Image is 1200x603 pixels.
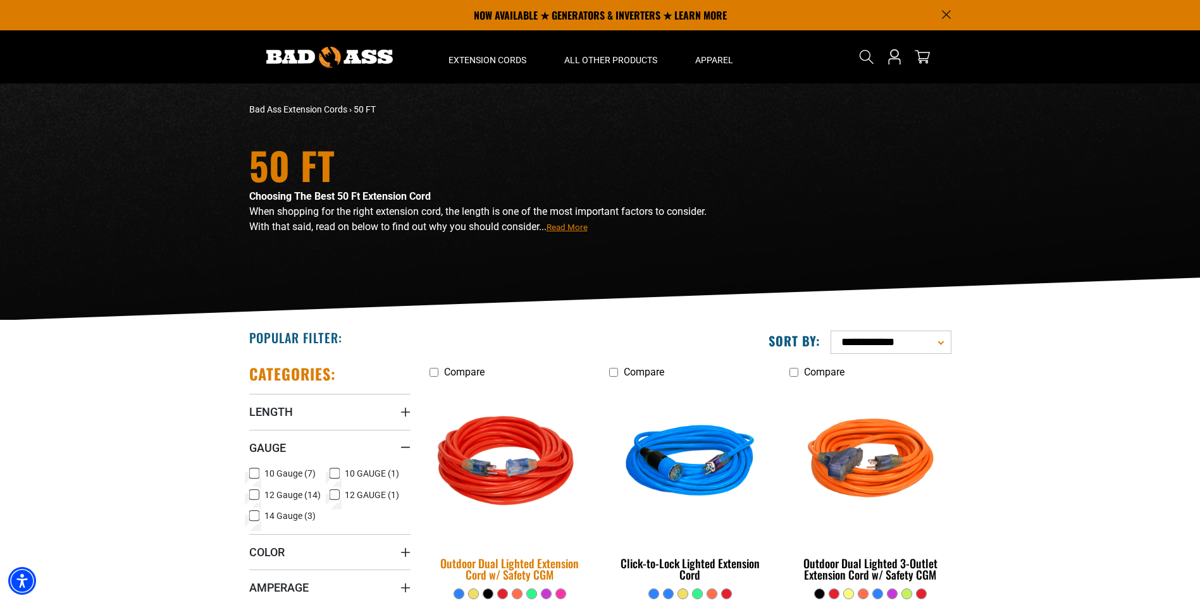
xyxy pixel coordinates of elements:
[249,364,337,384] h2: Categories:
[249,103,711,116] nav: breadcrumbs
[430,384,591,588] a: Red Outdoor Dual Lighted Extension Cord w/ Safety CGM
[609,384,770,588] a: blue Click-to-Lock Lighted Extension Cord
[545,30,676,83] summary: All Other Products
[564,54,657,66] span: All Other Products
[789,384,951,588] a: orange Outdoor Dual Lighted 3-Outlet Extension Cord w/ Safety CGM
[249,204,711,234] p: When shopping for the right extension cord, the length is one of the most important factors to co...
[264,490,321,499] span: 12 Gauge (14)
[249,534,411,569] summary: Color
[912,49,932,64] a: cart
[769,332,820,349] label: Sort by:
[789,557,951,580] div: Outdoor Dual Lighted 3-Outlet Extension Cord w/ Safety CGM
[444,366,485,378] span: Compare
[264,469,316,478] span: 10 Gauge (7)
[249,430,411,465] summary: Gauge
[804,366,844,378] span: Compare
[249,190,431,202] strong: Choosing The Best 50 Ft Extension Cord
[8,567,36,595] div: Accessibility Menu
[249,545,285,559] span: Color
[345,469,399,478] span: 10 GAUGE (1)
[354,104,376,114] span: 50 FT
[610,391,770,536] img: blue
[249,405,293,419] span: Length
[345,490,399,499] span: 12 GAUGE (1)
[349,104,352,114] span: ›
[249,104,347,114] a: Bad Ass Extension Cords
[249,580,309,595] span: Amperage
[430,557,591,580] div: Outdoor Dual Lighted Extension Cord w/ Safety CGM
[857,47,877,67] summary: Search
[249,394,411,429] summary: Length
[266,47,393,68] img: Bad Ass Extension Cords
[791,391,950,536] img: orange
[249,441,286,455] span: Gauge
[676,30,752,83] summary: Apparel
[264,511,316,520] span: 14 Gauge (3)
[249,146,711,184] h1: 50 FT
[609,557,770,580] div: Click-to-Lock Lighted Extension Cord
[695,54,733,66] span: Apparel
[430,30,545,83] summary: Extension Cords
[448,54,526,66] span: Extension Cords
[624,366,664,378] span: Compare
[884,30,905,83] a: Open this option
[421,382,598,544] img: Red
[249,329,342,346] h2: Popular Filter:
[547,222,588,232] span: Read More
